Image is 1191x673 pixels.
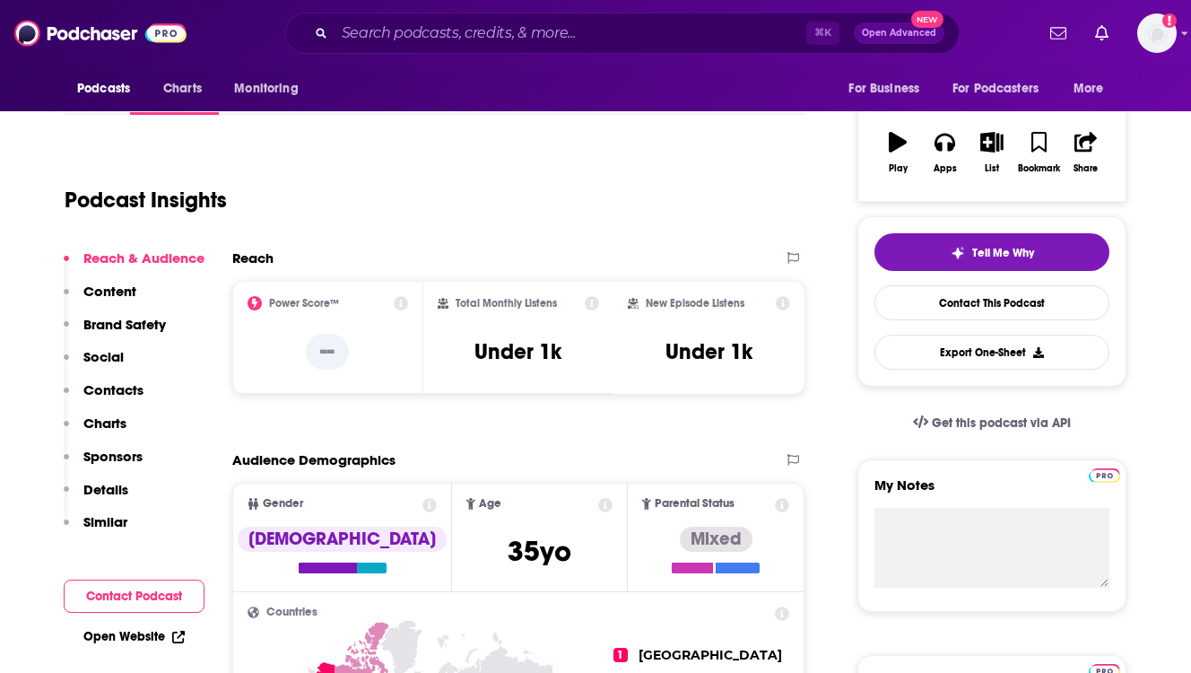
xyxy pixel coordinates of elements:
h2: Total Monthly Listens [456,297,557,310]
button: Reach & Audience [64,249,204,283]
span: Monitoring [234,76,298,101]
a: Contact This Podcast [874,285,1109,320]
button: Contact Podcast [64,580,204,613]
p: Similar [83,513,127,530]
a: Mixed [672,527,760,573]
h3: Under 1k [474,338,561,365]
h1: Podcast Insights [65,187,227,214]
button: Bookmark [1015,120,1062,185]
p: Charts [83,415,126,432]
img: Podchaser Pro [1089,468,1120,483]
span: 35 yo [508,534,571,569]
button: Open AdvancedNew [854,22,944,44]
span: Parental Status [655,498,735,510]
button: open menu [1061,72,1126,106]
p: Social [83,348,124,365]
span: Gender [263,498,303,510]
button: Details [64,481,128,514]
button: Sponsors [64,448,143,481]
span: 1 [613,648,628,662]
span: New [911,11,943,28]
span: Logged in as HughE [1137,13,1177,53]
a: Show notifications dropdown [1088,18,1116,48]
a: Pro website [1089,466,1120,483]
button: Similar [64,513,127,546]
label: My Notes [874,476,1109,508]
span: Tell Me Why [972,246,1034,260]
div: Play [889,163,908,174]
h3: Under 1k [665,338,752,365]
p: Contacts [83,381,143,398]
button: Social [64,348,124,381]
h2: Audience Demographics [232,451,396,468]
p: Reach & Audience [83,249,204,267]
span: For Business [848,76,919,101]
p: Brand Safety [83,316,166,333]
img: Podchaser - Follow, Share and Rate Podcasts [14,16,187,50]
a: 35yo [508,544,571,566]
p: Sponsors [83,448,143,465]
span: For Podcasters [952,76,1039,101]
h2: Reach [232,249,274,267]
button: Share [1063,120,1109,185]
div: Share [1074,163,1098,174]
button: open menu [941,72,1065,106]
img: User Profile [1137,13,1177,53]
span: ⌘ K [806,22,839,45]
div: Mixed [680,527,752,552]
svg: Add a profile image [1162,13,1177,28]
button: Export One-Sheet [874,335,1109,370]
p: Content [83,283,136,300]
button: tell me why sparkleTell Me Why [874,233,1109,271]
a: Open Website [83,629,185,644]
a: [DEMOGRAPHIC_DATA] [238,527,447,573]
h2: Power Score™ [269,297,339,310]
span: Charts [163,76,202,101]
div: Bookmark [1018,163,1060,174]
span: Age [479,498,501,510]
div: Search podcasts, credits, & more... [285,13,960,54]
span: Open Advanced [862,29,936,38]
button: open menu [222,72,321,106]
button: open menu [65,72,153,106]
span: Podcasts [77,76,130,101]
div: List [985,163,999,174]
span: More [1074,76,1104,101]
img: tell me why sparkle [951,246,965,260]
span: Countries [266,607,317,618]
button: List [969,120,1015,185]
div: Apps [934,163,957,174]
a: Show notifications dropdown [1043,18,1074,48]
a: [GEOGRAPHIC_DATA] [639,647,782,663]
p: Details [83,481,128,498]
h2: New Episode Listens [646,297,744,310]
button: Brand Safety [64,316,166,349]
button: Contacts [64,381,143,415]
button: Charts [64,415,126,448]
a: Get this podcast via API [899,401,1085,445]
button: Content [64,283,136,316]
div: [DEMOGRAPHIC_DATA] [238,527,447,552]
a: Charts [152,72,213,106]
button: Apps [921,120,968,185]
input: Search podcasts, credits, & more... [335,19,806,48]
button: open menu [836,72,942,106]
p: -- [306,334,349,370]
span: Get this podcast via API [932,415,1071,431]
button: Play [874,120,921,185]
button: Show profile menu [1137,13,1177,53]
